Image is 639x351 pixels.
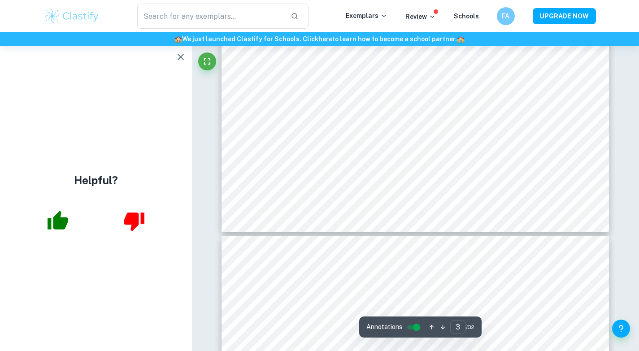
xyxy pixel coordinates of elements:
span: 🏫 [174,35,182,43]
a: here [318,35,332,43]
img: Clastify logo [43,7,100,25]
input: Search for any exemplars... [137,4,284,29]
button: Fullscreen [198,52,216,70]
a: Schools [454,13,479,20]
span: 🏫 [457,35,465,43]
h4: Helpful? [74,172,118,188]
button: FA [497,7,515,25]
p: Review [405,12,436,22]
button: UPGRADE NOW [533,8,596,24]
h6: We just launched Clastify for Schools. Click to learn how to become a school partner. [2,34,637,44]
button: Help and Feedback [612,320,630,338]
p: Exemplars [346,11,387,21]
h6: FA [500,11,511,21]
span: Annotations [366,322,402,332]
span: / 32 [466,323,474,331]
